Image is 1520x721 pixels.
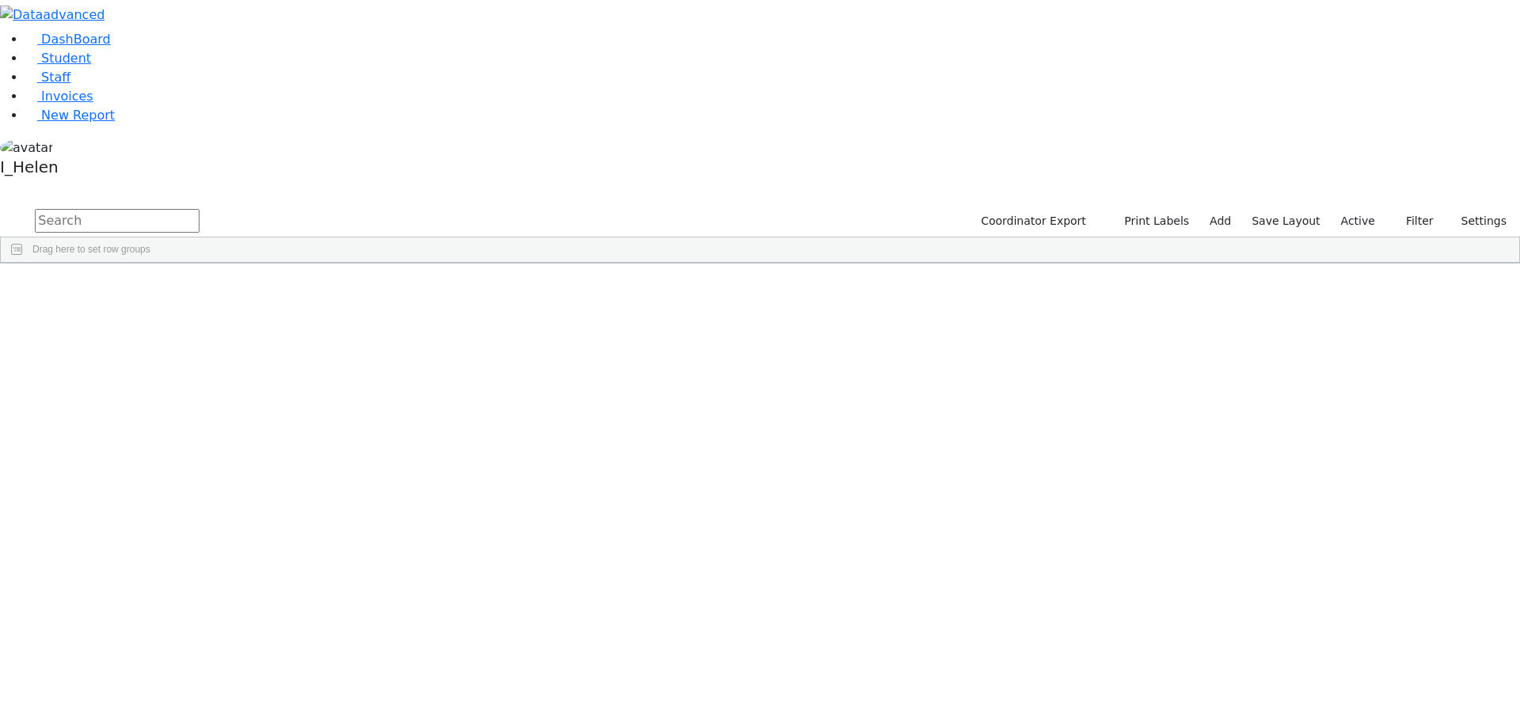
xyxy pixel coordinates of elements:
[25,51,91,66] a: Student
[1385,209,1441,233] button: Filter
[25,70,70,85] a: Staff
[1106,209,1196,233] button: Print Labels
[41,89,93,104] span: Invoices
[41,32,111,47] span: DashBoard
[41,70,70,85] span: Staff
[1203,209,1238,233] a: Add
[971,209,1093,233] button: Coordinator Export
[41,108,115,123] span: New Report
[25,108,115,123] a: New Report
[1334,209,1382,233] label: Active
[25,32,111,47] a: DashBoard
[25,89,93,104] a: Invoices
[41,51,91,66] span: Student
[1244,209,1327,233] button: Save Layout
[32,244,150,255] span: Drag here to set row groups
[1441,209,1514,233] button: Settings
[35,209,199,233] input: Search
